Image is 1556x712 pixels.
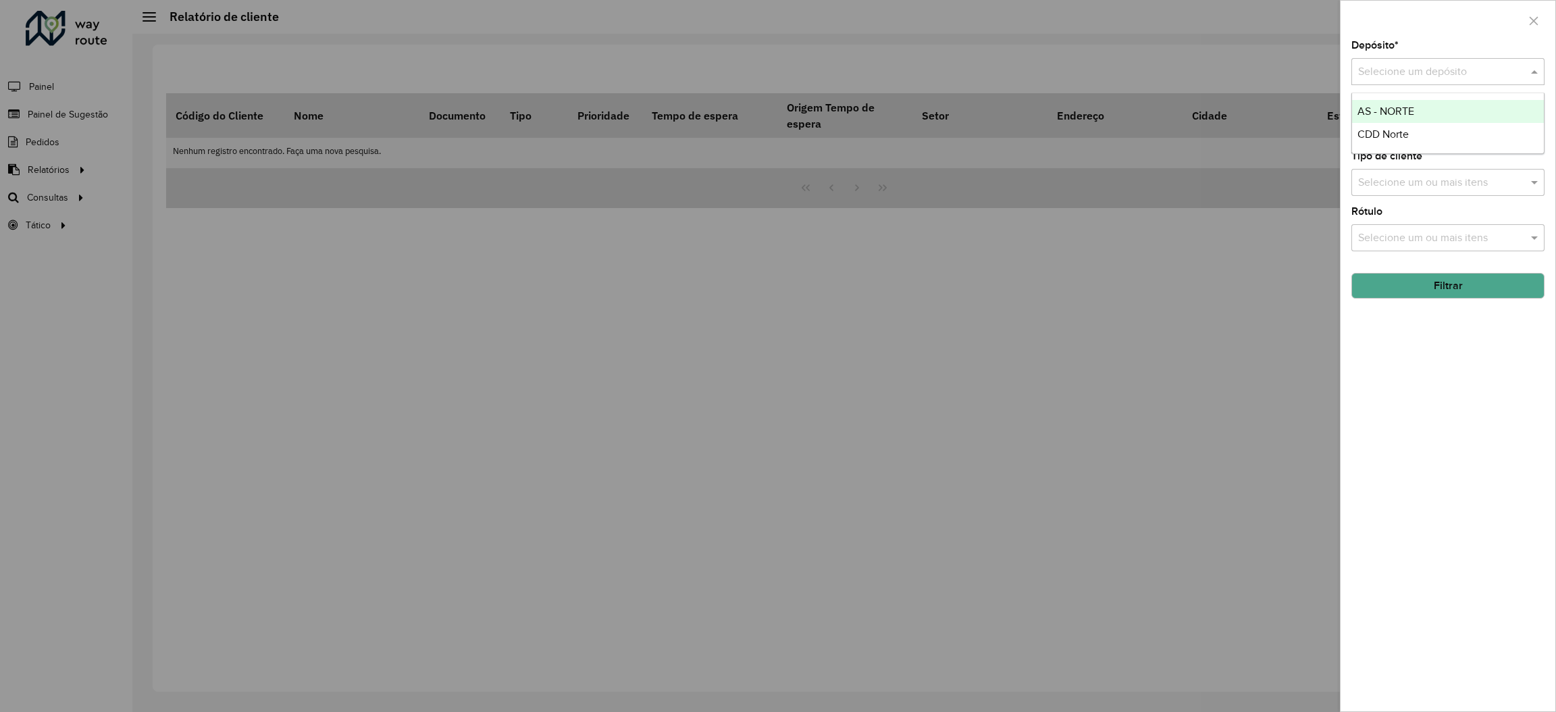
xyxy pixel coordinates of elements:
[1351,37,1399,53] label: Depósito
[1357,128,1409,140] span: CDD Norte
[1357,105,1414,117] span: AS - NORTE
[1351,148,1422,164] label: Tipo de cliente
[1351,93,1545,154] ng-dropdown-panel: Options list
[1351,273,1545,299] button: Filtrar
[1351,203,1382,220] label: Rótulo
